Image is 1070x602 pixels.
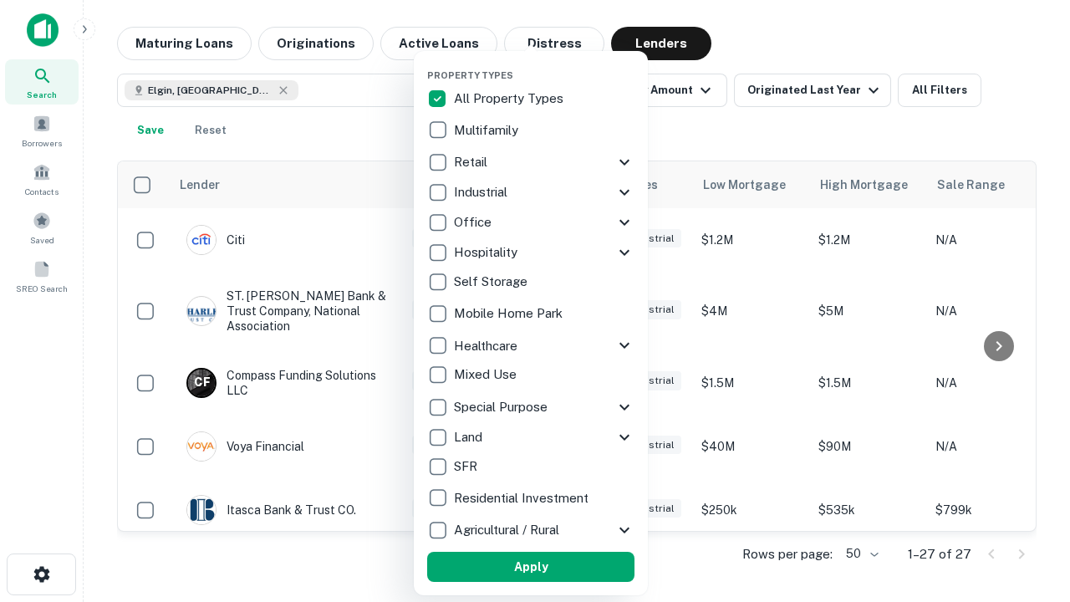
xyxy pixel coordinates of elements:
p: Residential Investment [454,488,592,508]
div: Special Purpose [427,392,634,422]
iframe: Chat Widget [986,468,1070,548]
p: Multifamily [454,120,522,140]
div: Agricultural / Rural [427,515,634,545]
p: SFR [454,457,481,477]
p: All Property Types [454,89,567,109]
div: Land [427,422,634,452]
div: Healthcare [427,330,634,360]
span: Property Types [427,70,513,80]
div: Retail [427,147,634,177]
button: Apply [427,552,634,582]
div: Office [427,207,634,237]
p: Agricultural / Rural [454,520,563,540]
div: Industrial [427,177,634,207]
p: Mobile Home Park [454,304,566,324]
p: Land [454,427,486,447]
p: Industrial [454,182,511,202]
p: Office [454,212,495,232]
p: Mixed Use [454,365,520,385]
p: Healthcare [454,336,521,356]
p: Hospitality [454,242,521,263]
p: Special Purpose [454,397,551,417]
p: Retail [454,152,491,172]
div: Hospitality [427,237,634,268]
p: Self Storage [454,272,531,292]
